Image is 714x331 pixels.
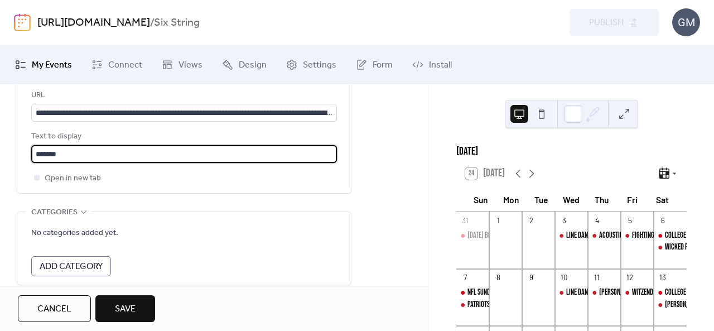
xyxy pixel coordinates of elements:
[18,295,91,322] button: Cancel
[592,273,602,283] div: 11
[95,295,155,322] button: Save
[115,303,136,316] span: Save
[617,188,647,212] div: Fri
[37,303,71,316] span: Cancel
[648,188,678,212] div: Sat
[404,50,460,80] a: Install
[429,59,452,72] span: Install
[526,188,556,212] div: Tue
[150,12,154,33] b: /
[559,215,569,226] div: 3
[599,230,664,241] div: ACOUSTIC LIVE THURSDAYS
[40,260,103,274] span: Add Category
[32,59,72,72] span: My Events
[108,59,142,72] span: Connect
[456,299,489,310] div: PATRIOTS PRE & POST GAME
[559,273,569,283] div: 10
[31,89,335,102] div: URL
[672,8,700,36] div: GM
[592,215,602,226] div: 4
[654,287,687,298] div: COLLEGE FOOTBALL SATURDAYS
[621,230,654,241] div: Fighting Friday
[460,215,470,226] div: 31
[31,227,118,240] span: No categories added yet.
[303,59,336,72] span: Settings
[566,287,600,298] div: LINE DANCING
[348,50,401,80] a: Form
[14,13,31,31] img: logo
[658,215,668,226] div: 6
[495,188,525,212] div: Mon
[632,230,672,241] div: Fighting [DATE]
[456,287,489,298] div: NFL SUNDAYS
[625,273,635,283] div: 12
[31,256,111,276] button: Add Category
[493,215,503,226] div: 1
[599,287,639,298] div: [PERSON_NAME]
[45,172,101,185] span: Open in new tab
[621,287,654,298] div: Witzend
[588,287,621,298] div: Eli Young Band
[588,230,621,241] div: ACOUSTIC LIVE THURSDAYS
[278,50,345,80] a: Settings
[526,273,536,283] div: 9
[526,215,536,226] div: 2
[465,188,495,212] div: Sun
[83,50,151,80] a: Connect
[587,188,617,212] div: Thu
[456,144,687,160] div: [DATE]
[555,287,588,298] div: LINE DANCING
[456,230,489,241] div: SUNDAY BRUNCH
[467,287,499,298] div: NFL SUNDAYS
[654,299,687,310] div: TIMMY BROWN
[665,242,701,253] div: WICKED PEACH
[467,230,505,241] div: [DATE] BRUNCH
[239,59,267,72] span: Design
[493,273,503,283] div: 8
[467,299,533,310] div: PATRIOTS PRE & POST GAME
[153,50,211,80] a: Views
[37,12,150,33] a: [URL][DOMAIN_NAME]
[625,215,635,226] div: 5
[31,130,335,143] div: Text to display
[31,206,78,219] span: Categories
[556,188,586,212] div: Wed
[555,230,588,241] div: LINE DANCING
[178,59,202,72] span: Views
[214,50,275,80] a: Design
[460,273,470,283] div: 7
[7,50,80,80] a: My Events
[566,230,600,241] div: LINE DANCING
[654,242,687,253] div: WICKED PEACH
[373,59,393,72] span: Form
[654,230,687,241] div: COLLEGE FOOTBALL SATURDAYS
[665,299,705,310] div: [PERSON_NAME]
[658,273,668,283] div: 13
[632,287,653,298] div: Witzend
[154,12,200,33] b: Six String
